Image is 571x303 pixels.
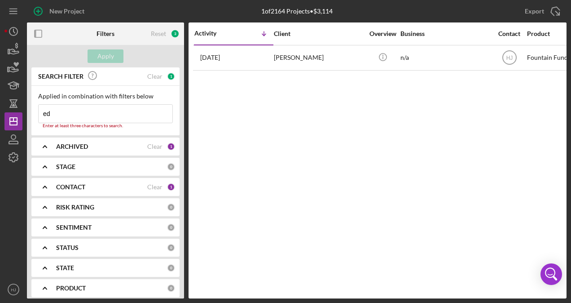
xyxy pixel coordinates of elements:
button: Apply [88,49,123,63]
div: New Project [49,2,84,20]
div: Clear [147,143,163,150]
div: 0 [167,244,175,252]
div: 0 [167,264,175,272]
div: Overview [366,30,400,37]
b: SEARCH FILTER [38,73,83,80]
b: RISK RATING [56,204,94,211]
time: 2025-07-21 13:30 [200,54,220,61]
div: [PERSON_NAME] [274,46,364,70]
text: HJ [506,55,513,61]
div: 1 [167,183,175,191]
div: Enter at least three characters to search. [38,123,173,129]
b: ARCHIVED [56,143,88,150]
div: Reset [151,30,166,37]
div: 0 [167,284,175,292]
div: 1 [167,143,175,151]
div: 0 [167,163,175,171]
div: Client [274,30,364,37]
div: Activity [194,30,234,37]
button: New Project [27,2,93,20]
div: Export [525,2,544,20]
div: Contact [492,30,526,37]
div: Clear [147,73,163,80]
div: Business [400,30,490,37]
b: STAGE [56,163,75,170]
div: Open Intercom Messenger [540,263,562,285]
b: Filters [97,30,114,37]
button: HJ [4,281,22,299]
div: Applied in combination with filters below [38,93,173,100]
div: Clear [147,183,163,191]
div: 1 of 2164 Projects • $3,114 [261,8,333,15]
b: STATUS [56,244,79,251]
b: PRODUCT [56,285,86,292]
div: 3 [171,29,180,38]
div: n/a [400,46,490,70]
div: Apply [97,49,114,63]
div: 0 [167,203,175,211]
b: STATE [56,264,74,272]
text: HJ [11,287,16,292]
b: SENTIMENT [56,224,92,231]
div: 1 [167,72,175,80]
button: Export [516,2,567,20]
div: 0 [167,223,175,232]
b: CONTACT [56,183,85,191]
